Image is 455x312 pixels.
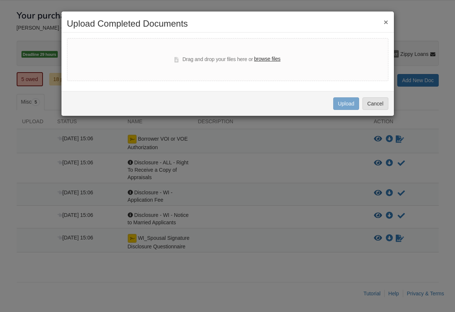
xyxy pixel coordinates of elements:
[333,97,359,110] button: Upload
[67,19,388,28] h2: Upload Completed Documents
[384,18,388,26] button: ×
[362,97,388,110] button: Cancel
[174,55,280,64] div: Drag and drop your files here or
[254,55,280,63] label: browse files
